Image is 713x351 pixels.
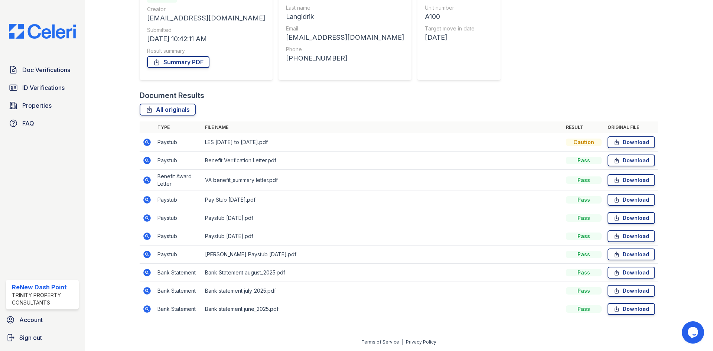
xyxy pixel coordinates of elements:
[22,65,70,74] span: Doc Verifications
[286,46,404,53] div: Phone
[6,80,79,95] a: ID Verifications
[608,174,655,186] a: Download
[154,300,202,318] td: Bank Statement
[425,25,483,32] div: Target move in date
[406,339,436,345] a: Privacy Policy
[608,267,655,279] a: Download
[566,269,602,276] div: Pass
[147,34,265,44] div: [DATE] 10:42:11 AM
[3,24,82,39] img: CE_Logo_Blue-a8612792a0a2168367f1c8372b55b34899dd931a85d93a1a3d3e32e68fde9ad4.png
[566,214,602,222] div: Pass
[608,194,655,206] a: Download
[425,32,483,43] div: [DATE]
[147,6,265,13] div: Creator
[286,12,404,22] div: Langidrik
[566,233,602,240] div: Pass
[154,152,202,170] td: Paystub
[202,121,563,133] th: File name
[563,121,605,133] th: Result
[202,191,563,209] td: Pay Stub [DATE].pdf
[608,155,655,166] a: Download
[425,4,483,12] div: Unit number
[202,300,563,318] td: Bank statement june_2025.pdf
[140,104,196,116] a: All originals
[6,116,79,131] a: FAQ
[202,264,563,282] td: Bank Statement august_2025.pdf
[202,209,563,227] td: Paystub [DATE].pdf
[154,121,202,133] th: Type
[22,101,52,110] span: Properties
[608,230,655,242] a: Download
[147,56,209,68] a: Summary PDF
[154,170,202,191] td: Benefit Award Letter
[202,133,563,152] td: LES [DATE] to [DATE].pdf
[140,90,204,101] div: Document Results
[154,264,202,282] td: Bank Statement
[608,303,655,315] a: Download
[566,176,602,184] div: Pass
[286,53,404,64] div: [PHONE_NUMBER]
[202,152,563,170] td: Benefit Verification Letter.pdf
[19,315,43,324] span: Account
[12,283,76,292] div: ReNew Dash Point
[425,12,483,22] div: A100
[566,305,602,313] div: Pass
[202,227,563,246] td: Paystub [DATE].pdf
[566,251,602,258] div: Pass
[566,139,602,146] div: Caution
[608,136,655,148] a: Download
[6,62,79,77] a: Doc Verifications
[608,248,655,260] a: Download
[154,133,202,152] td: Paystub
[3,312,82,327] a: Account
[154,209,202,227] td: Paystub
[19,333,42,342] span: Sign out
[154,191,202,209] td: Paystub
[682,321,706,344] iframe: chat widget
[147,13,265,23] div: [EMAIL_ADDRESS][DOMAIN_NAME]
[361,339,399,345] a: Terms of Service
[202,282,563,300] td: Bank statement july_2025.pdf
[286,4,404,12] div: Last name
[22,119,34,128] span: FAQ
[3,330,82,345] a: Sign out
[147,47,265,55] div: Result summary
[12,292,76,306] div: Trinity Property Consultants
[6,98,79,113] a: Properties
[402,339,403,345] div: |
[147,26,265,34] div: Submitted
[566,157,602,164] div: Pass
[154,246,202,264] td: Paystub
[566,287,602,295] div: Pass
[566,196,602,204] div: Pass
[286,25,404,32] div: Email
[286,32,404,43] div: [EMAIL_ADDRESS][DOMAIN_NAME]
[605,121,658,133] th: Original file
[22,83,65,92] span: ID Verifications
[154,282,202,300] td: Bank Statement
[154,227,202,246] td: Paystub
[608,212,655,224] a: Download
[608,285,655,297] a: Download
[202,246,563,264] td: [PERSON_NAME] Paystub [DATE].pdf
[202,170,563,191] td: VA benefit_summary letter.pdf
